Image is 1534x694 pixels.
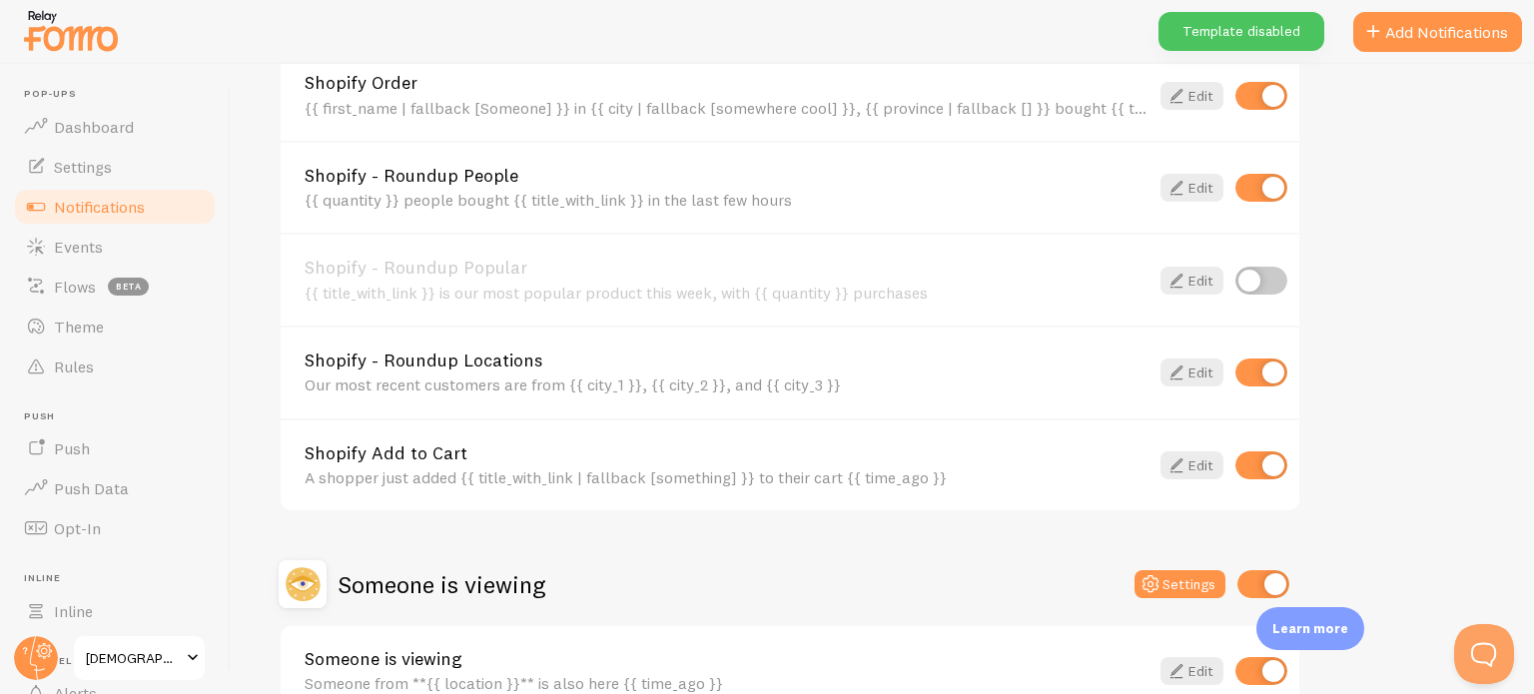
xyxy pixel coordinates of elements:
a: Inline [12,591,218,631]
a: Someone is viewing [305,650,1149,668]
a: Shopify Order [305,74,1149,92]
a: Rules [12,347,218,386]
div: Someone from **{{ location }}** is also here {{ time_ago }} [305,674,1149,692]
a: Edit [1160,657,1223,685]
span: Push [54,438,90,458]
span: Theme [54,317,104,337]
a: Edit [1160,267,1223,295]
a: Flows beta [12,267,218,307]
span: [DEMOGRAPHIC_DATA] Bricks [86,646,181,670]
a: Shopify - Roundup Locations [305,351,1149,369]
span: Dashboard [54,117,134,137]
button: Settings [1135,570,1225,598]
a: Settings [12,147,218,187]
a: Shopify - Roundup People [305,167,1149,185]
a: Notifications [12,187,218,227]
a: [DEMOGRAPHIC_DATA] Bricks [72,634,207,682]
span: Opt-In [54,518,101,538]
div: {{ quantity }} people bought {{ title_with_link }} in the last few hours [305,191,1149,209]
span: Inline [54,601,93,621]
span: Pop-ups [24,88,218,101]
a: Push Data [12,468,218,508]
img: Someone is viewing [279,560,327,608]
span: Settings [54,157,112,177]
div: A shopper just added {{ title_with_link | fallback [something] }} to their cart {{ time_ago }} [305,468,1149,486]
span: beta [108,278,149,296]
div: {{ title_with_link }} is our most popular product this week, with {{ quantity }} purchases [305,284,1149,302]
a: Theme [12,307,218,347]
a: Shopify - Roundup Popular [305,259,1149,277]
div: Learn more [1256,607,1364,650]
a: Edit [1160,358,1223,386]
span: Notifications [54,197,145,217]
span: Inline [24,572,218,585]
span: Push [24,410,218,423]
iframe: Help Scout Beacon - Open [1454,624,1514,684]
span: Events [54,237,103,257]
span: Rules [54,356,94,376]
a: Shopify Add to Cart [305,444,1149,462]
a: Opt-In [12,508,218,548]
span: Flows [54,277,96,297]
a: Events [12,227,218,267]
a: Push [12,428,218,468]
a: Edit [1160,174,1223,202]
a: Edit [1160,82,1223,110]
span: Push Data [54,478,129,498]
div: {{ first_name | fallback [Someone] }} in {{ city | fallback [somewhere cool] }}, {{ province | fa... [305,99,1149,117]
div: Our most recent customers are from {{ city_1 }}, {{ city_2 }}, and {{ city_3 }} [305,375,1149,393]
div: Template disabled [1158,12,1324,51]
img: fomo-relay-logo-orange.svg [21,5,121,56]
h2: Someone is viewing [339,569,545,600]
a: Dashboard [12,107,218,147]
a: Edit [1160,451,1223,479]
p: Learn more [1272,619,1348,638]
